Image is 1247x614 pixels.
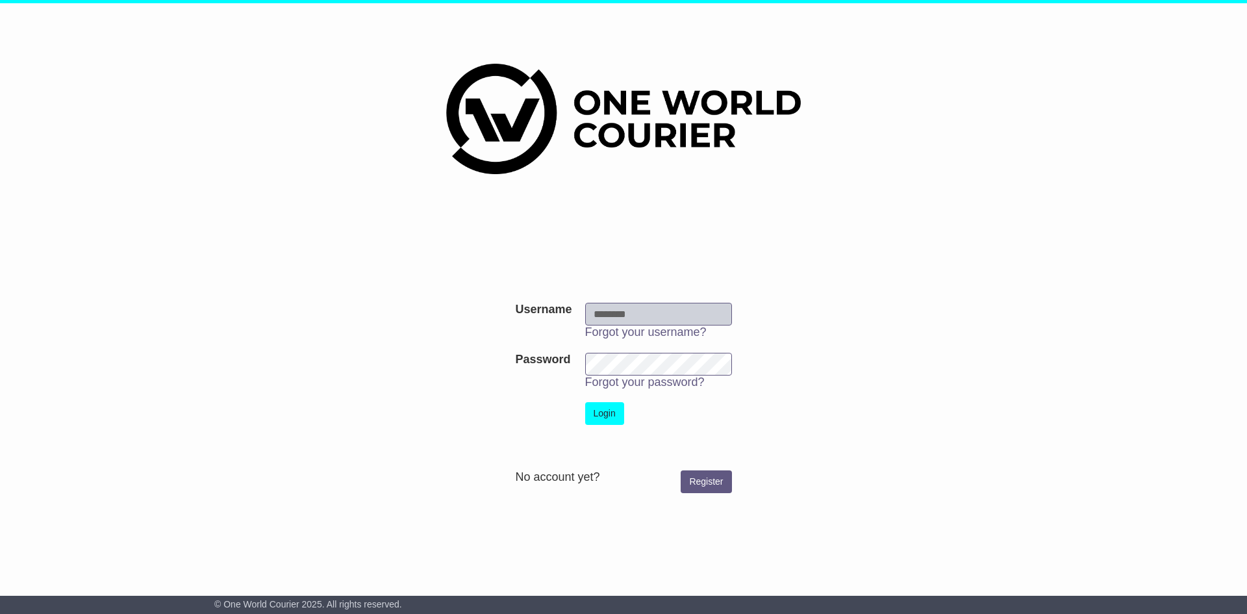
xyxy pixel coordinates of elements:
[585,376,705,389] a: Forgot your password?
[681,470,731,493] a: Register
[515,353,570,367] label: Password
[446,64,801,174] img: One World
[585,326,707,339] a: Forgot your username?
[515,470,731,485] div: No account yet?
[515,303,572,317] label: Username
[585,402,624,425] button: Login
[214,599,402,609] span: © One World Courier 2025. All rights reserved.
